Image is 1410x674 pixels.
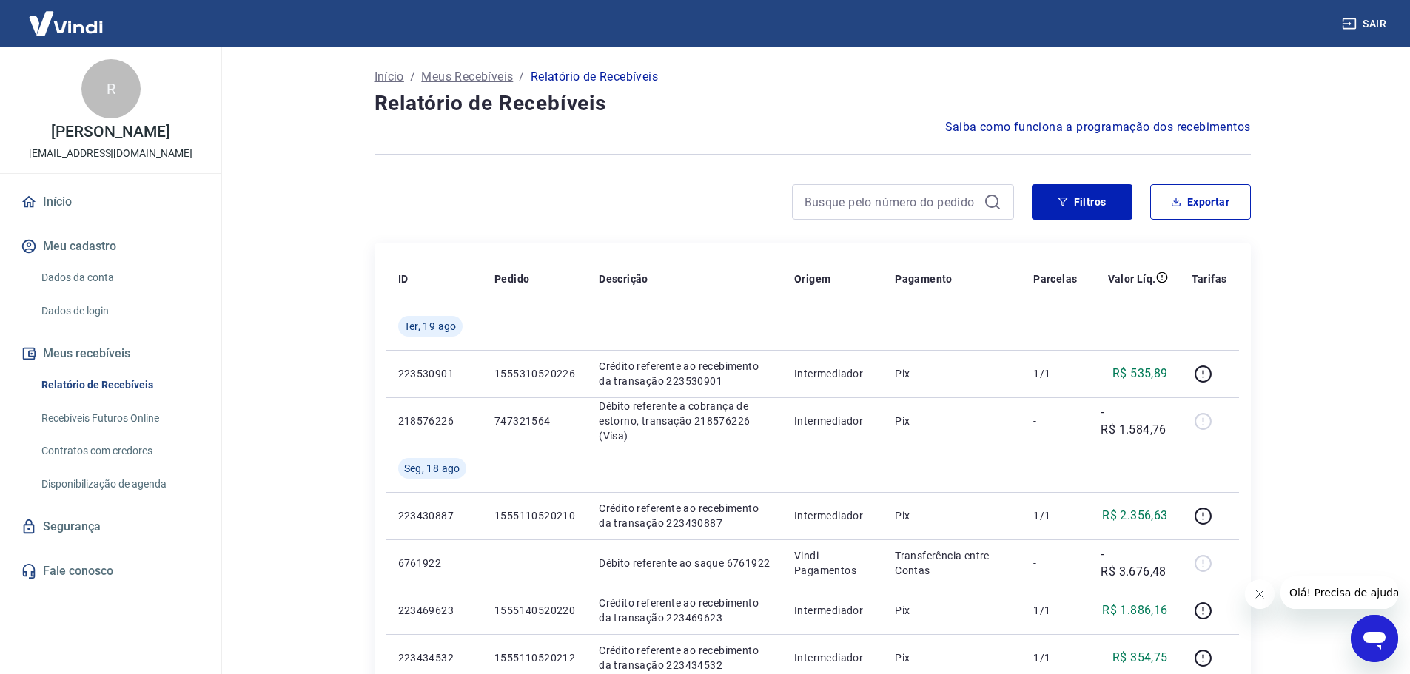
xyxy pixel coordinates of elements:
p: Débito referente ao saque 6761922 [599,556,771,570]
p: Pedido [494,272,529,286]
p: 223469623 [398,603,471,618]
a: Contratos com credores [36,436,204,466]
p: Parcelas [1033,272,1077,286]
p: 1555110520212 [494,650,575,665]
p: R$ 1.886,16 [1102,601,1167,619]
p: -R$ 3.676,48 [1101,545,1167,581]
a: Dados de login [36,296,204,326]
a: Segurança [18,510,204,543]
p: Relatório de Recebíveis [531,68,658,86]
p: Descrição [599,272,648,286]
img: Vindi [18,1,114,46]
p: 1/1 [1033,603,1077,618]
p: [PERSON_NAME] [51,124,169,140]
p: ID [398,272,409,286]
a: Relatório de Recebíveis [36,370,204,400]
div: R [81,59,141,118]
p: Crédito referente ao recebimento da transação 223530901 [599,359,771,388]
p: 223430887 [398,508,471,523]
p: Intermediador [794,650,871,665]
span: Ter, 19 ago [404,319,457,334]
iframe: Mensagem da empresa [1280,576,1398,609]
p: Valor Líq. [1108,272,1156,286]
a: Início [18,186,204,218]
p: Débito referente a cobrança de estorno, transação 218576226 (Visa) [599,399,771,443]
a: Meus Recebíveis [421,68,513,86]
p: 6761922 [398,556,471,570]
p: 1555140520220 [494,603,575,618]
p: 1/1 [1033,508,1077,523]
p: 1/1 [1033,650,1077,665]
p: Intermediador [794,366,871,381]
p: Intermediador [794,414,871,428]
p: Transferência entre Contas [895,548,1010,578]
p: 1555310520226 [494,366,575,381]
p: Pix [895,508,1010,523]
p: 218576226 [398,414,471,428]
p: / [410,68,415,86]
p: / [519,68,524,86]
iframe: Botão para abrir a janela de mensagens [1351,615,1398,662]
p: 1555110520210 [494,508,575,523]
p: Pagamento [895,272,953,286]
input: Busque pelo número do pedido [805,191,978,213]
a: Dados da conta [36,263,204,293]
p: R$ 354,75 [1112,649,1168,667]
p: 1/1 [1033,366,1077,381]
p: Intermediador [794,508,871,523]
span: Seg, 18 ago [404,461,460,476]
h4: Relatório de Recebíveis [375,89,1251,118]
p: Crédito referente ao recebimento da transação 223469623 [599,596,771,625]
p: 223530901 [398,366,471,381]
p: - [1033,556,1077,570]
p: Pix [895,414,1010,428]
p: -R$ 1.584,76 [1101,403,1167,439]
p: Tarifas [1192,272,1227,286]
button: Meus recebíveis [18,337,204,370]
button: Exportar [1150,184,1251,220]
p: Intermediador [794,603,871,618]
p: - [1033,414,1077,428]
p: Crédito referente ao recebimento da transação 223434532 [599,643,771,673]
p: 223434532 [398,650,471,665]
button: Meu cadastro [18,230,204,263]
a: Início [375,68,404,86]
p: R$ 2.356,63 [1102,507,1167,525]
p: Vindi Pagamentos [794,548,871,578]
p: [EMAIL_ADDRESS][DOMAIN_NAME] [29,146,192,161]
p: Crédito referente ao recebimento da transação 223430887 [599,501,771,530]
p: 747321564 [494,414,575,428]
button: Filtros [1032,184,1132,220]
a: Recebíveis Futuros Online [36,403,204,434]
iframe: Fechar mensagem [1245,579,1275,609]
p: Origem [794,272,830,286]
p: Pix [895,603,1010,618]
p: Pix [895,366,1010,381]
p: Pix [895,650,1010,665]
a: Fale conosco [18,555,204,587]
span: Olá! Precisa de ajuda? [9,10,124,22]
button: Sair [1339,10,1392,38]
a: Disponibilização de agenda [36,469,204,499]
p: R$ 535,89 [1112,365,1168,383]
a: Saiba como funciona a programação dos recebimentos [945,118,1251,136]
